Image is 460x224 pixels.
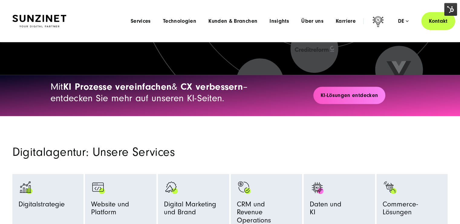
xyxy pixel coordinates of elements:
[91,200,150,219] span: Website und Platform
[208,18,257,24] a: Kunden & Branchen
[310,200,341,219] span: Daten und KI
[163,18,196,24] a: Technologien
[301,18,324,24] a: Über uns
[444,3,457,16] img: HubSpot Tools Menu Toggle
[12,146,300,158] h2: Digitalagentur: Unsere Services
[51,81,248,104] span: Mit & – entdecken Sie mehr auf unseren KI-Seiten.
[383,200,442,219] span: Commerce-Lösungen
[421,12,455,30] a: Kontakt
[181,81,243,92] strong: CX verbessern
[164,200,216,219] span: Digital Marketing und Brand
[63,81,172,92] strong: KI Prozesse vereinfachen
[12,15,66,28] img: SUNZINET Full Service Digital Agentur
[18,200,65,211] span: Digitalstrategie
[269,18,289,24] a: Insights
[398,18,409,24] div: de
[131,18,151,24] a: Services
[313,87,386,104] a: KI-Lösungen entdecken
[336,18,356,24] a: Karriere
